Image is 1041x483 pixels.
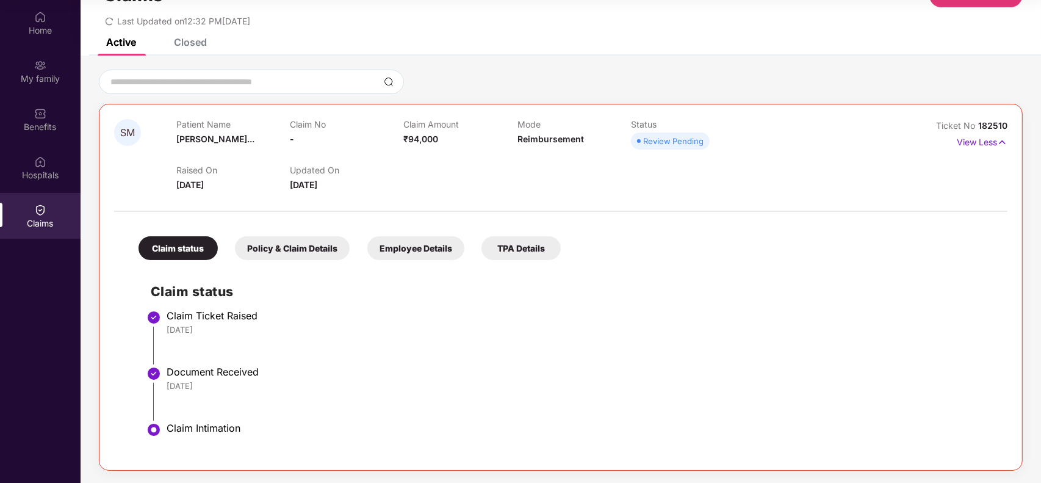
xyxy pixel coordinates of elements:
[167,310,995,322] div: Claim Ticket Raised
[34,204,46,216] img: svg+xml;base64,PHN2ZyBpZD0iQ2xhaW0iIHhtbG5zPSJodHRwOi8vd3d3LnczLm9yZy8yMDAwL3N2ZyIgd2lkdGg9IjIwIi...
[367,236,464,260] div: Employee Details
[105,16,113,26] span: redo
[146,366,161,381] img: svg+xml;base64,PHN2ZyBpZD0iU3RlcC1Eb25lLTMyeDMyIiB4bWxucz0iaHR0cDovL3d3dy53My5vcmcvMjAwMC9zdmciIH...
[481,236,561,260] div: TPA Details
[384,77,394,87] img: svg+xml;base64,PHN2ZyBpZD0iU2VhcmNoLTMyeDMyIiB4bWxucz0iaHR0cDovL3d3dy53My5vcmcvMjAwMC9zdmciIHdpZH...
[176,134,254,144] span: [PERSON_NAME]...
[290,119,403,129] p: Claim No
[643,135,704,147] div: Review Pending
[34,11,46,23] img: svg+xml;base64,PHN2ZyBpZD0iSG9tZSIgeG1sbnM9Imh0dHA6Ly93d3cudzMub3JnLzIwMDAvc3ZnIiB3aWR0aD0iMjAiIG...
[167,324,995,335] div: [DATE]
[997,136,1007,149] img: svg+xml;base64,PHN2ZyB4bWxucz0iaHR0cDovL3d3dy53My5vcmcvMjAwMC9zdmciIHdpZHRoPSIxNyIgaGVpZ2h0PSIxNy...
[176,180,204,190] span: [DATE]
[517,119,631,129] p: Mode
[174,36,207,48] div: Closed
[34,107,46,120] img: svg+xml;base64,PHN2ZyBpZD0iQmVuZWZpdHMiIHhtbG5zPSJodHRwOi8vd3d3LnczLm9yZy8yMDAwL3N2ZyIgd2lkdGg9Ij...
[106,36,136,48] div: Active
[34,156,46,168] img: svg+xml;base64,PHN2ZyBpZD0iSG9zcGl0YWxzIiB4bWxucz0iaHR0cDovL3d3dy53My5vcmcvMjAwMC9zdmciIHdpZHRoPS...
[403,119,517,129] p: Claim Amount
[290,165,403,175] p: Updated On
[290,180,317,190] span: [DATE]
[176,119,290,129] p: Patient Name
[235,236,350,260] div: Policy & Claim Details
[176,165,290,175] p: Raised On
[167,380,995,391] div: [DATE]
[146,423,161,437] img: svg+xml;base64,PHN2ZyBpZD0iU3RlcC1BY3RpdmUtMzJ4MzIiIHhtbG5zPSJodHRwOi8vd3d3LnczLm9yZy8yMDAwL3N2Zy...
[936,120,978,131] span: Ticket No
[117,16,250,26] span: Last Updated on 12:32 PM[DATE]
[167,422,995,434] div: Claim Intimation
[151,281,995,302] h2: Claim status
[167,366,995,378] div: Document Received
[631,119,744,129] p: Status
[120,128,135,138] span: SM
[957,133,1007,149] p: View Less
[403,134,438,144] span: ₹94,000
[34,59,46,71] img: svg+xml;base64,PHN2ZyB3aWR0aD0iMjAiIGhlaWdodD0iMjAiIHZpZXdCb3g9IjAgMCAyMCAyMCIgZmlsbD0ibm9uZSIgeG...
[978,120,1007,131] span: 182510
[290,134,294,144] span: -
[139,236,218,260] div: Claim status
[146,310,161,325] img: svg+xml;base64,PHN2ZyBpZD0iU3RlcC1Eb25lLTMyeDMyIiB4bWxucz0iaHR0cDovL3d3dy53My5vcmcvMjAwMC9zdmciIH...
[517,134,584,144] span: Reimbursement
